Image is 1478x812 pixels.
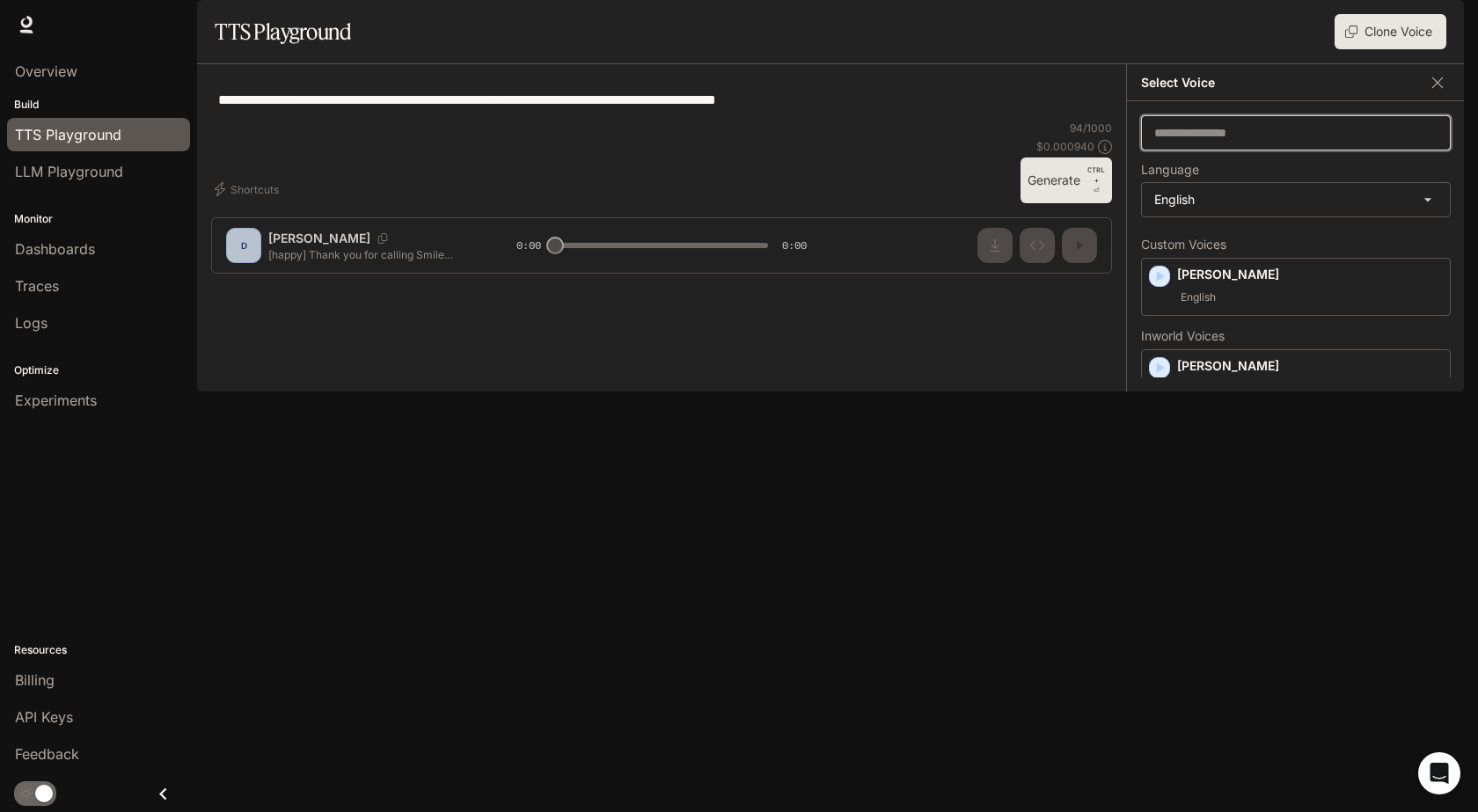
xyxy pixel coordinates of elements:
[1335,14,1446,49] button: Clone Voice
[1177,357,1443,375] p: [PERSON_NAME]
[1177,375,1443,406] p: Energetic and expressive mid-range male voice, with a mildly nasal quality
[1141,238,1451,251] p: Custom Voices
[1142,183,1450,216] div: English
[211,175,286,203] button: Shortcuts
[215,14,351,49] h1: TTS Playground
[1087,165,1105,186] p: CTRL +
[1141,330,1451,342] p: Inworld Voices
[1177,266,1443,283] p: [PERSON_NAME]
[1177,287,1219,308] span: English
[1087,165,1105,196] p: ⏎
[1036,139,1094,154] p: $ 0.000940
[1141,164,1199,176] p: Language
[1070,121,1112,135] p: 94 / 1000
[1418,752,1460,794] div: Open Intercom Messenger
[1021,157,1112,203] button: GenerateCTRL +⏎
